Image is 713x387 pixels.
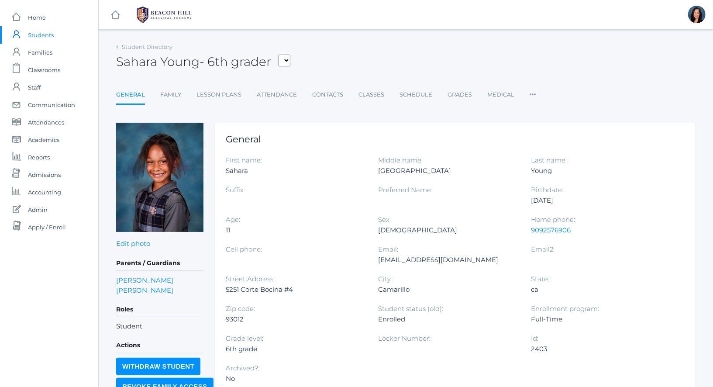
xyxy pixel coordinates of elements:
div: Young [531,166,671,176]
label: Archived?: [226,364,259,372]
h2: Sahara Young [116,55,290,69]
label: Age: [226,215,240,224]
label: State: [531,275,549,283]
div: 11 [226,225,365,235]
div: Camarillo [379,284,518,295]
label: Id: [531,334,538,342]
div: [DATE] [531,195,671,206]
label: Grade level: [226,334,263,342]
label: Email2: [531,245,555,253]
span: Classrooms [28,61,60,79]
span: Accounting [28,183,61,201]
img: Sahara Young [116,123,203,232]
a: [PERSON_NAME] [116,285,173,295]
label: Street Address: [226,275,275,283]
div: No [226,373,365,384]
label: Locker Number: [379,334,431,342]
a: Edit photo [116,239,150,248]
label: Email: [379,245,399,253]
div: ca [531,284,671,295]
div: Full-Time [531,314,671,325]
a: Contacts [312,86,343,104]
div: Sahara [226,166,365,176]
span: - 6th grader [200,54,271,69]
a: Classes [358,86,384,104]
label: Birthdate: [531,186,563,194]
div: [DEMOGRAPHIC_DATA] [379,225,518,235]
div: 2403 [531,344,671,354]
a: [PERSON_NAME] [116,275,173,285]
label: Home phone: [531,215,575,224]
label: Enrollment program: [531,304,599,313]
div: 93012 [226,314,365,325]
div: Enrolled [379,314,518,325]
span: Staff [28,79,41,96]
span: Admissions [28,166,61,183]
a: Grades [448,86,472,104]
a: Medical [487,86,514,104]
div: Curcinda Young [688,6,706,23]
span: Academics [28,131,59,149]
span: Admin [28,201,48,218]
label: Cell phone: [226,245,262,253]
div: [EMAIL_ADDRESS][DOMAIN_NAME] [379,255,518,265]
h5: Roles [116,302,203,317]
input: Withdraw Student [116,358,200,375]
div: 5251 Corte Bocina #4 [226,284,365,295]
a: 9092576906 [531,226,571,234]
a: Family [160,86,181,104]
label: First name: [226,156,262,164]
label: Student status (old): [379,304,444,313]
span: Home [28,9,46,26]
img: BHCALogos-05-308ed15e86a5a0abce9b8dd61676a3503ac9727e845dece92d48e8588c001991.png [131,4,197,26]
label: Last name: [531,156,567,164]
a: Student Directory [122,43,172,50]
label: Preferred Name: [379,186,433,194]
span: Apply / Enroll [28,218,66,236]
span: Attendances [28,114,64,131]
span: Communication [28,96,75,114]
div: [GEOGRAPHIC_DATA] [379,166,518,176]
a: Lesson Plans [196,86,241,104]
span: Families [28,44,52,61]
label: City: [379,275,393,283]
label: Zip code: [226,304,255,313]
a: Attendance [257,86,297,104]
h5: Parents / Guardians [116,256,203,271]
label: Suffix: [226,186,245,194]
span: Students [28,26,54,44]
label: Middle name: [379,156,423,164]
span: Reports [28,149,50,166]
a: Schedule [400,86,432,104]
h1: General [226,134,684,144]
label: Sex: [379,215,391,224]
div: 6th grade [226,344,365,354]
h5: Actions [116,338,203,353]
a: General [116,86,145,105]
li: Student [116,321,203,332]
